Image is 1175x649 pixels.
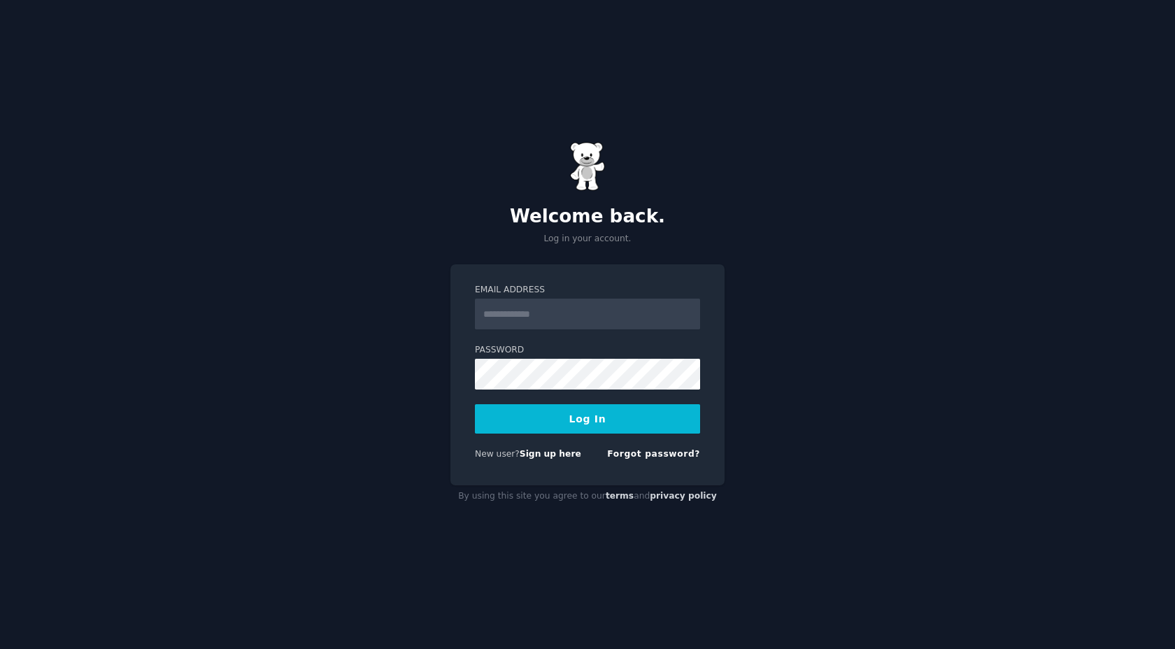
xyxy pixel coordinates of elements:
h2: Welcome back. [450,206,725,228]
label: Email Address [475,284,700,297]
a: terms [606,491,634,501]
img: Gummy Bear [570,142,605,191]
a: privacy policy [650,491,717,501]
p: Log in your account. [450,233,725,245]
div: By using this site you agree to our and [450,485,725,508]
span: New user? [475,449,520,459]
label: Password [475,344,700,357]
a: Forgot password? [607,449,700,459]
a: Sign up here [520,449,581,459]
button: Log In [475,404,700,434]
